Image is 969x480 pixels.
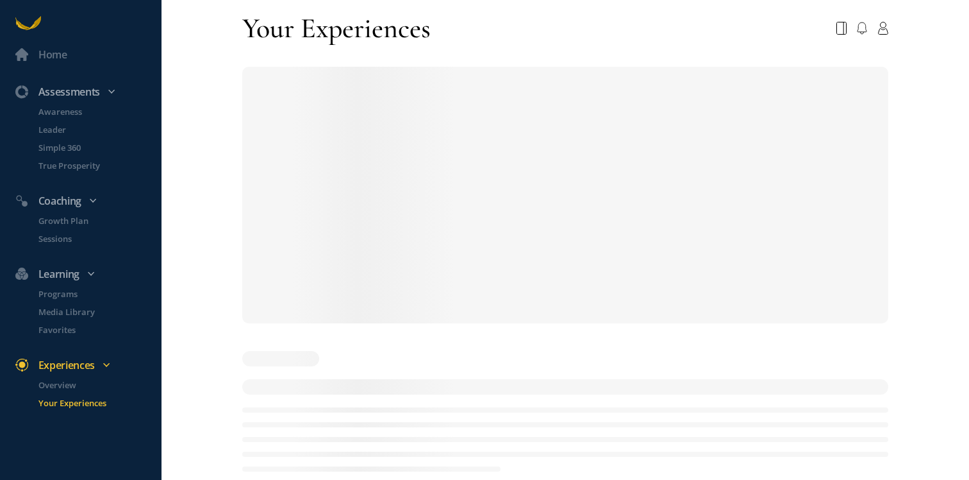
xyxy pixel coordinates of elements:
[38,46,67,63] div: Home
[38,232,159,245] p: Sessions
[23,105,161,118] a: Awareness
[23,287,161,300] a: Programs
[23,232,161,245] a: Sessions
[8,357,167,373] div: Experiences
[38,105,159,118] p: Awareness
[23,305,161,318] a: Media Library
[23,141,161,154] a: Simple 360
[38,323,159,336] p: Favorites
[8,266,167,282] div: Learning
[23,159,161,172] a: True Prosperity
[38,305,159,318] p: Media Library
[23,379,161,391] a: Overview
[38,141,159,154] p: Simple 360
[8,83,167,100] div: Assessments
[38,287,159,300] p: Programs
[38,159,159,172] p: True Prosperity
[38,123,159,136] p: Leader
[23,323,161,336] a: Favorites
[242,10,431,46] div: Your Experiences
[38,397,159,409] p: Your Experiences
[38,379,159,391] p: Overview
[23,397,161,409] a: Your Experiences
[23,123,161,136] a: Leader
[23,214,161,227] a: Growth Plan
[38,214,159,227] p: Growth Plan
[8,193,167,209] div: Coaching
